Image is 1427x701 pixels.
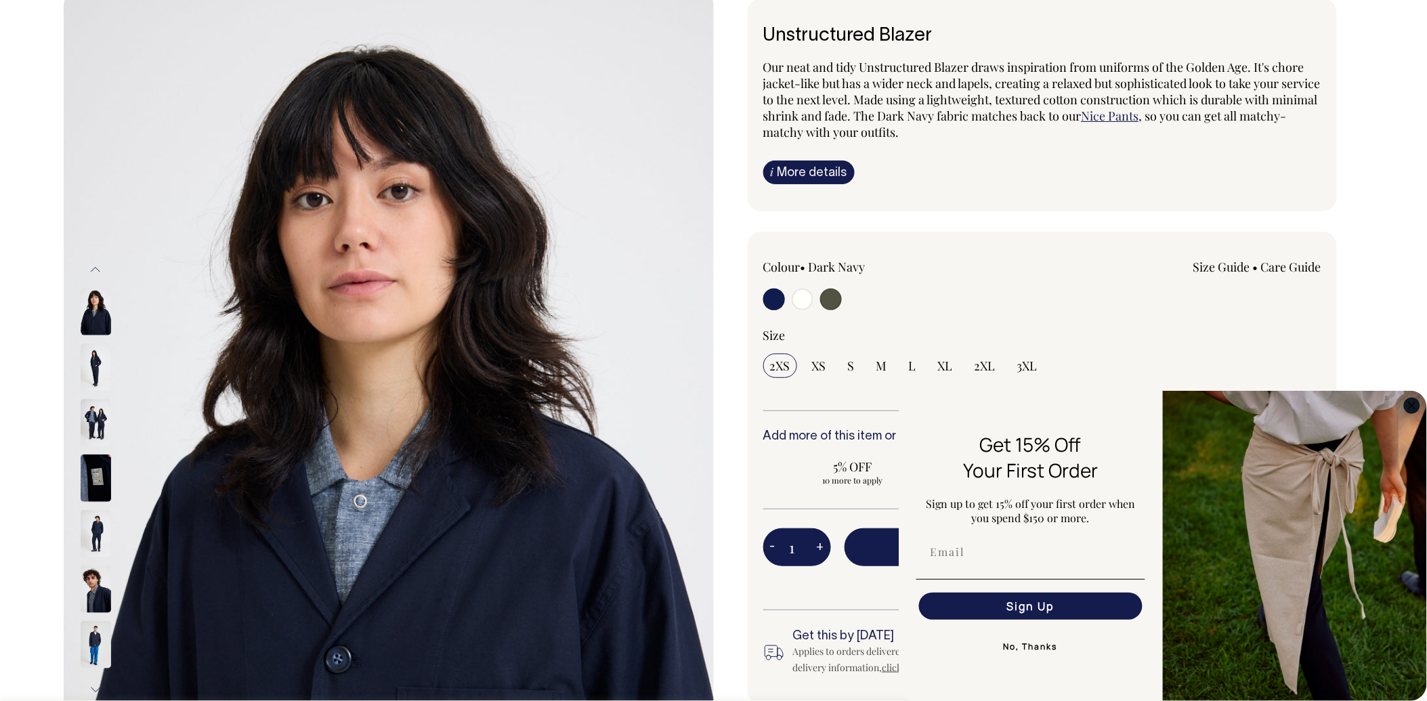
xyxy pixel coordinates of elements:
input: L [902,354,923,378]
h1: Unstructured Blazer [763,26,1321,47]
input: 2XL [968,354,1002,378]
h6: Get this by [DATE] [793,630,1068,643]
div: Colour [763,259,987,275]
input: Email [919,538,1143,566]
div: Size [763,327,1321,343]
span: 2XL [975,358,996,374]
span: 3XL [1017,358,1038,374]
span: XL [938,358,953,374]
a: iMore details [763,161,855,184]
span: L [909,358,916,374]
span: S [848,358,855,374]
img: dark-navy [81,566,111,613]
input: XL [931,354,960,378]
button: - [763,534,782,561]
div: FLYOUT Form [899,391,1427,701]
input: M [870,354,894,378]
span: XS [812,358,826,374]
a: click here [882,661,924,674]
span: 2XS [770,358,790,374]
span: M [876,358,887,374]
label: Dark Navy [809,259,866,275]
button: Previous [85,255,106,285]
span: 10 more to apply [770,475,936,486]
button: No, Thanks [916,633,1145,660]
img: underline [916,579,1145,580]
img: 5e34ad8f-4f05-4173-92a8-ea475ee49ac9.jpeg [1163,391,1427,701]
span: Get 15% Off [980,431,1082,457]
h6: Add more of this item or any other pieces from the collection to save [763,430,1321,444]
span: Your First Order [964,457,1099,483]
span: i [771,165,774,179]
a: Size Guide [1193,259,1250,275]
img: dark-navy [81,399,111,446]
input: 5% OFF 10 more to apply [763,454,943,490]
input: XS [805,354,833,378]
button: Add to bill —AUD120.00 [845,528,1321,566]
img: dark-navy [81,454,111,502]
span: , so you can get all matchy-matchy with your outfits. [763,108,1287,140]
input: 2XS [763,354,797,378]
img: dark-navy [81,510,111,557]
a: Nice Pants [1082,108,1139,124]
span: Sign up to get 15% off your first order when you spend $150 or more. [927,496,1136,525]
span: Spend AUD350 more to get FREE SHIPPING [845,574,1321,591]
img: dark-navy [81,288,111,335]
img: dark-navy [81,621,111,668]
span: • [801,259,806,275]
input: 3XL [1010,354,1044,378]
span: • [1253,259,1258,275]
span: 5% OFF [770,459,936,475]
button: Sign Up [919,593,1143,620]
img: dark-navy [81,343,111,391]
span: Our neat and tidy Unstructured Blazer draws inspiration from uniforms of the Golden Age. It's cho... [763,59,1321,124]
a: Care Guide [1261,259,1321,275]
div: Applies to orders delivered in Australian metro areas. For all delivery information, . [793,643,1068,676]
button: Close dialog [1404,398,1420,414]
button: + [810,534,831,561]
input: S [841,354,861,378]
